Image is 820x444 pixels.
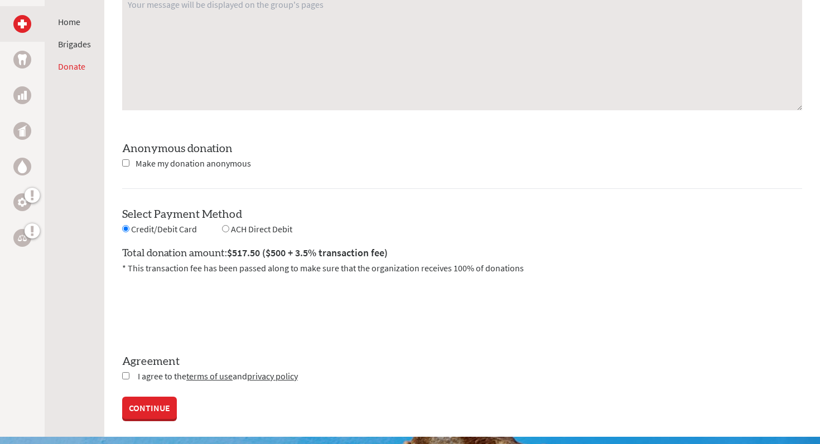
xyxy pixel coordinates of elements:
[18,125,27,136] img: Public Health
[18,91,27,100] img: Business
[122,245,388,261] label: Total donation amount:
[58,61,85,72] a: Donate
[13,193,31,211] a: Engineering
[122,397,177,419] a: CONTINUE
[13,15,31,33] a: Medical
[58,15,91,28] li: Home
[58,38,91,50] a: Brigades
[18,54,27,65] img: Dental
[122,261,802,275] p: * This transaction fee has been passed along to make sure that the organization receives 100% of ...
[122,209,242,220] label: Select Payment Method
[122,288,292,331] iframe: reCAPTCHA
[122,143,233,154] label: Anonymous donation
[231,223,292,235] span: ACH Direct Debit
[136,158,251,169] span: Make my donation anonymous
[18,235,27,241] img: Legal Empowerment
[18,160,27,173] img: Water
[58,37,91,51] li: Brigades
[13,122,31,140] a: Public Health
[13,51,31,69] a: Dental
[13,86,31,104] a: Business
[58,60,91,73] li: Donate
[18,19,27,28] img: Medical
[227,246,388,259] span: $517.50 ($500 + 3.5% transaction fee)
[138,370,298,382] span: I agree to the and
[13,158,31,175] a: Water
[13,229,31,247] a: Legal Empowerment
[122,354,802,369] label: Agreement
[186,370,233,382] a: terms of use
[247,370,298,382] a: privacy policy
[131,223,197,235] span: Credit/Debit Card
[58,16,80,27] a: Home
[18,198,27,207] img: Engineering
